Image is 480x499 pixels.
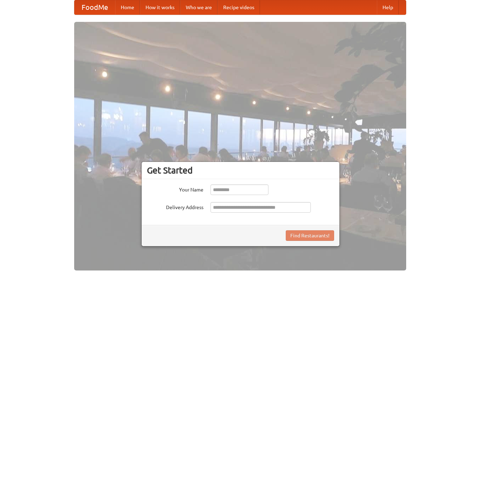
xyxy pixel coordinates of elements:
[377,0,399,14] a: Help
[75,0,115,14] a: FoodMe
[147,165,334,176] h3: Get Started
[180,0,218,14] a: Who we are
[115,0,140,14] a: Home
[218,0,260,14] a: Recipe videos
[147,202,203,211] label: Delivery Address
[286,230,334,241] button: Find Restaurants!
[140,0,180,14] a: How it works
[147,184,203,193] label: Your Name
